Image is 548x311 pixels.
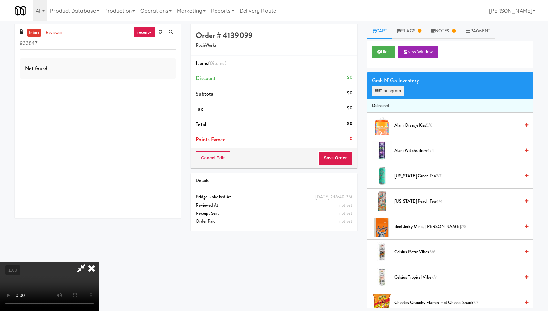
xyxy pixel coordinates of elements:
[367,99,533,113] li: Delivered
[394,273,520,282] span: Celsius Tropical Vibe
[196,43,352,48] h5: RozieWorks
[398,46,438,58] button: New Window
[315,193,352,201] div: [DATE] 2:18:40 PM
[372,76,528,86] div: Grab N' Go Inventory
[394,197,520,206] span: [US_STATE] Peach Tea
[426,24,461,39] a: Notes
[392,248,528,256] div: Celsius Retro Vibes5/6
[392,223,528,231] div: Beef Jerky Minis, [PERSON_NAME]7/8
[429,249,435,255] span: 5/6
[196,151,230,165] button: Cancel Edit
[196,193,352,201] div: Fridge Unlocked At
[461,223,467,230] span: 7/8
[350,135,352,143] div: 0
[431,274,437,280] span: 7/7
[347,73,352,82] div: $0
[392,197,528,206] div: [US_STATE] Peach Tea4/4
[372,86,404,96] button: Planogram
[196,74,216,82] span: Discount
[372,46,395,58] button: Hide
[196,121,206,128] span: Total
[196,177,352,185] div: Details
[213,59,225,67] ng-pluralize: items
[461,24,496,39] a: Payment
[427,147,434,154] span: 4/4
[347,120,352,128] div: $0
[196,210,352,218] div: Receipt Sent
[394,223,520,231] span: Beef Jerky Minis, [PERSON_NAME]
[44,29,65,37] a: reviewed
[196,201,352,210] div: Reviewed At
[15,5,26,16] img: Micromart
[25,65,49,72] span: Not found.
[318,151,352,165] button: Save Order
[339,202,352,208] span: not yet
[367,24,392,39] a: Cart
[27,29,41,37] a: inbox
[196,31,352,40] h4: Order # 4139099
[473,299,478,306] span: 7/7
[394,172,520,180] span: [US_STATE] Green Tea
[134,27,156,38] a: recent
[20,38,176,50] input: Search vision orders
[436,198,443,204] span: 4/4
[392,299,528,307] div: Cheetos Crunchy Flamin' Hot Cheese Snack7/7
[436,173,441,179] span: 7/7
[392,24,426,39] a: Flags
[347,89,352,97] div: $0
[196,217,352,226] div: Order Paid
[339,218,352,224] span: not yet
[196,105,203,113] span: Tax
[394,248,520,256] span: Celsius Retro Vibes
[394,299,520,307] span: Cheetos Crunchy Flamin' Hot Cheese Snack
[339,210,352,216] span: not yet
[392,121,528,129] div: Alani Orange Kiss5/6
[196,136,225,143] span: Points Earned
[394,121,520,129] span: Alani Orange Kiss
[394,147,520,155] span: Alani Witch's Brew
[347,104,352,112] div: $0
[208,59,226,67] span: (0 )
[392,172,528,180] div: [US_STATE] Green Tea7/7
[426,122,432,128] span: 5/6
[196,59,226,67] span: Items
[392,273,528,282] div: Celsius Tropical Vibe7/7
[392,147,528,155] div: Alani Witch's Brew4/4
[196,90,215,98] span: Subtotal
